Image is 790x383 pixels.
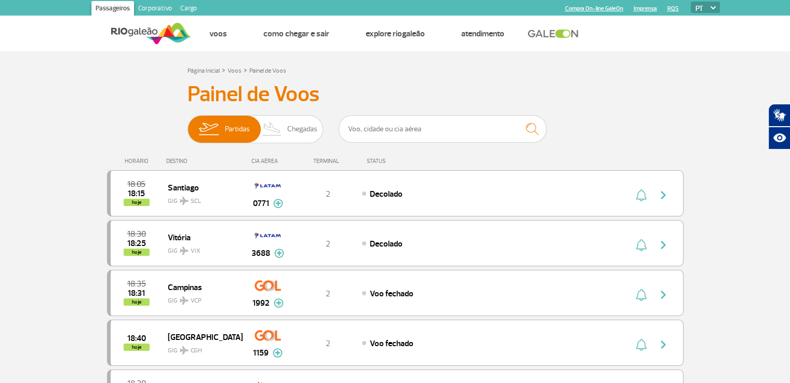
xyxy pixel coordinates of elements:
span: Voo fechado [370,289,413,299]
a: RQS [667,5,679,12]
span: 2025-08-24 18:30:00 [127,230,146,238]
span: Voo fechado [370,338,413,349]
img: mais-info-painel-voo.svg [274,249,284,258]
span: [GEOGRAPHIC_DATA] [168,330,234,344]
img: sino-painel-voo.svg [636,289,647,301]
span: hoje [124,199,150,206]
img: seta-direita-painel-voo.svg [657,289,670,301]
img: seta-direita-painel-voo.svg [657,239,670,251]
span: Decolado [370,239,403,249]
span: 0771 [253,197,269,210]
img: slider-desembarque [257,116,288,143]
img: sino-painel-voo.svg [636,239,647,251]
span: VCP [191,296,202,306]
div: STATUS [361,158,446,165]
img: destiny_airplane.svg [180,296,189,305]
a: Cargo [176,1,201,18]
span: GIG [168,291,234,306]
span: Decolado [370,189,403,199]
span: hoje [124,249,150,256]
img: sino-painel-voo.svg [636,189,647,201]
span: 2025-08-24 18:35:00 [127,280,146,288]
span: GIG [168,340,234,355]
img: mais-info-painel-voo.svg [273,199,283,208]
a: Painel de Voos [249,67,286,75]
span: 2025-08-24 18:05:00 [127,181,145,188]
div: HORÁRIO [110,158,167,165]
span: Partidas [225,116,250,143]
span: hoje [124,298,150,306]
span: CGH [191,346,202,355]
h3: Painel de Voos [188,81,603,107]
a: Imprensa [634,5,657,12]
span: hoje [124,344,150,351]
a: Corporativo [134,1,176,18]
a: Como chegar e sair [263,29,329,39]
a: > [244,64,247,76]
a: Voos [209,29,227,39]
span: Santiago [168,181,234,194]
span: Campinas [168,280,234,294]
span: 2 [326,338,330,349]
span: SCL [191,197,201,206]
span: 1992 [252,297,270,309]
div: DESTINO [166,158,242,165]
a: Compra On-line GaleOn [565,5,623,12]
span: 2 [326,189,330,199]
span: VIX [191,247,200,256]
img: destiny_airplane.svg [180,346,189,354]
a: Explore RIOgaleão [366,29,425,39]
span: 2025-08-24 18:40:00 [127,335,146,342]
a: Passageiros [91,1,134,18]
span: 1159 [253,347,269,359]
a: Voos [227,67,242,75]
img: mais-info-painel-voo.svg [274,298,284,308]
span: Vitória [168,230,234,244]
span: 2 [326,289,330,299]
img: destiny_airplane.svg [180,197,189,205]
img: destiny_airplane.svg [180,247,189,255]
img: sino-painel-voo.svg [636,338,647,351]
img: mais-info-painel-voo.svg [273,348,283,358]
input: Voo, cidade ou cia aérea [339,115,546,143]
a: Atendimento [461,29,504,39]
span: Chegadas [287,116,317,143]
img: slider-embarque [192,116,225,143]
a: Página Inicial [188,67,220,75]
span: 2 [326,239,330,249]
div: CIA AÉREA [242,158,294,165]
span: GIG [168,241,234,256]
img: seta-direita-painel-voo.svg [657,189,670,201]
span: 2025-08-24 18:15:28 [128,190,145,197]
button: Abrir tradutor de língua de sinais. [768,104,790,127]
img: seta-direita-painel-voo.svg [657,338,670,351]
span: 3688 [251,247,270,259]
span: 2025-08-24 18:31:23 [128,290,145,297]
button: Abrir recursos assistivos. [768,127,790,149]
span: GIG [168,191,234,206]
span: 2025-08-24 18:25:54 [127,240,146,247]
a: > [222,64,225,76]
div: Plugin de acessibilidade da Hand Talk. [768,104,790,149]
div: TERMINAL [294,158,361,165]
